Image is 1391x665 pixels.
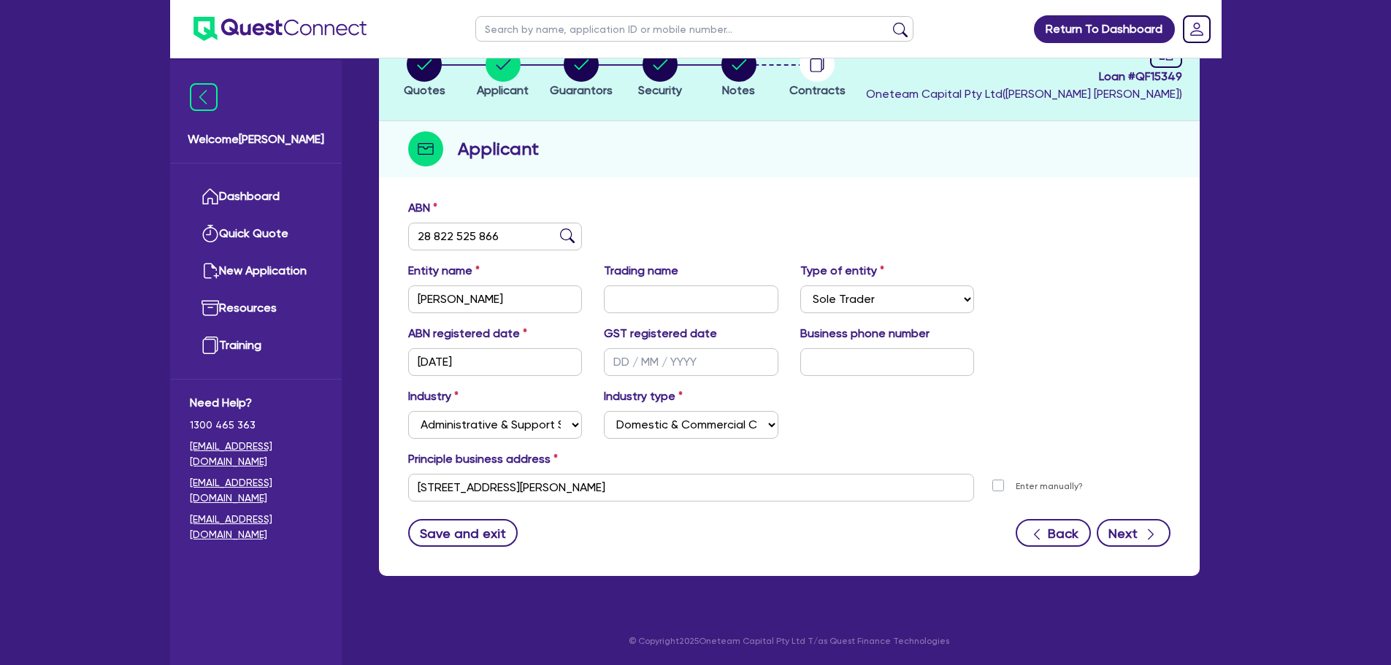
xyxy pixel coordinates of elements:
[408,262,480,280] label: Entity name
[1016,480,1083,493] label: Enter manually?
[789,46,846,100] button: Contracts
[800,325,930,342] label: Business phone number
[403,46,446,100] button: Quotes
[549,46,613,100] button: Guarantors
[1016,519,1091,547] button: Back
[638,83,682,97] span: Security
[1178,10,1216,48] a: Dropdown toggle
[408,348,583,376] input: DD / MM / YYYY
[202,299,219,317] img: resources
[475,16,913,42] input: Search by name, application ID or mobile number...
[560,228,575,243] img: abn-lookup icon
[476,46,529,100] button: Applicant
[800,262,884,280] label: Type of entity
[190,418,322,433] span: 1300 465 363
[188,131,324,148] span: Welcome [PERSON_NAME]
[604,348,778,376] input: DD / MM / YYYY
[721,46,757,100] button: Notes
[190,512,322,542] a: [EMAIL_ADDRESS][DOMAIN_NAME]
[866,68,1182,85] span: Loan # QF15349
[190,327,322,364] a: Training
[789,83,846,97] span: Contracts
[408,325,527,342] label: ABN registered date
[458,136,539,162] h2: Applicant
[404,83,445,97] span: Quotes
[550,83,613,97] span: Guarantors
[866,87,1182,101] span: Oneteam Capital Pty Ltd ( [PERSON_NAME] [PERSON_NAME] )
[408,131,443,166] img: step-icon
[193,17,367,41] img: quest-connect-logo-blue
[604,262,678,280] label: Trading name
[190,290,322,327] a: Resources
[408,519,518,547] button: Save and exit
[190,178,322,215] a: Dashboard
[190,215,322,253] a: Quick Quote
[637,46,683,100] button: Security
[190,394,322,412] span: Need Help?
[190,475,322,506] a: [EMAIL_ADDRESS][DOMAIN_NAME]
[604,388,683,405] label: Industry type
[722,83,755,97] span: Notes
[477,83,529,97] span: Applicant
[408,450,558,468] label: Principle business address
[604,325,717,342] label: GST registered date
[190,83,218,111] img: icon-menu-close
[408,388,459,405] label: Industry
[190,439,322,469] a: [EMAIL_ADDRESS][DOMAIN_NAME]
[202,262,219,280] img: new-application
[1034,15,1175,43] a: Return To Dashboard
[202,337,219,354] img: training
[202,225,219,242] img: quick-quote
[1097,519,1170,547] button: Next
[190,253,322,290] a: New Application
[369,634,1210,647] p: © Copyright 2025 Oneteam Capital Pty Ltd T/as Quest Finance Technologies
[408,199,437,217] label: ABN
